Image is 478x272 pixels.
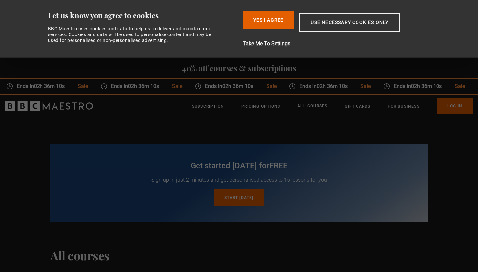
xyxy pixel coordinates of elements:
[166,82,189,90] span: Sale
[448,82,471,90] span: Sale
[34,83,65,89] time: 02h 36m 10s
[201,82,260,90] span: Ends in
[50,248,110,262] h1: All courses
[297,103,327,110] a: All Courses
[214,189,264,206] a: Start [DATE]
[411,83,442,89] time: 02h 36m 10s
[5,101,93,111] svg: BBC Maestro
[222,83,253,89] time: 02h 36m 10s
[299,13,400,32] button: Use necessary cookies only
[243,11,294,29] button: Yes I Agree
[66,160,412,171] h2: Get started [DATE] for
[269,161,288,170] span: free
[128,83,159,89] time: 02h 36m 10s
[66,176,412,184] p: Sign up in just 2 minutes and get personalised access to 15 lessons for you
[296,82,354,90] span: Ends in
[437,98,473,114] a: Log In
[13,82,71,90] span: Ends in
[345,103,370,110] a: Gift Cards
[107,82,165,90] span: Ends in
[48,26,219,44] div: BBC Maestro uses cookies and data to help us to deliver and maintain our services. Cookies and da...
[390,82,448,90] span: Ends in
[241,103,280,110] a: Pricing Options
[192,98,473,114] nav: Primary
[243,40,435,48] button: Take Me To Settings
[192,103,224,110] a: Subscription
[317,83,348,89] time: 02h 36m 10s
[71,82,94,90] span: Sale
[48,11,238,20] div: Let us know you agree to cookies
[388,103,419,110] a: For business
[354,82,377,90] span: Sale
[260,82,282,90] span: Sale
